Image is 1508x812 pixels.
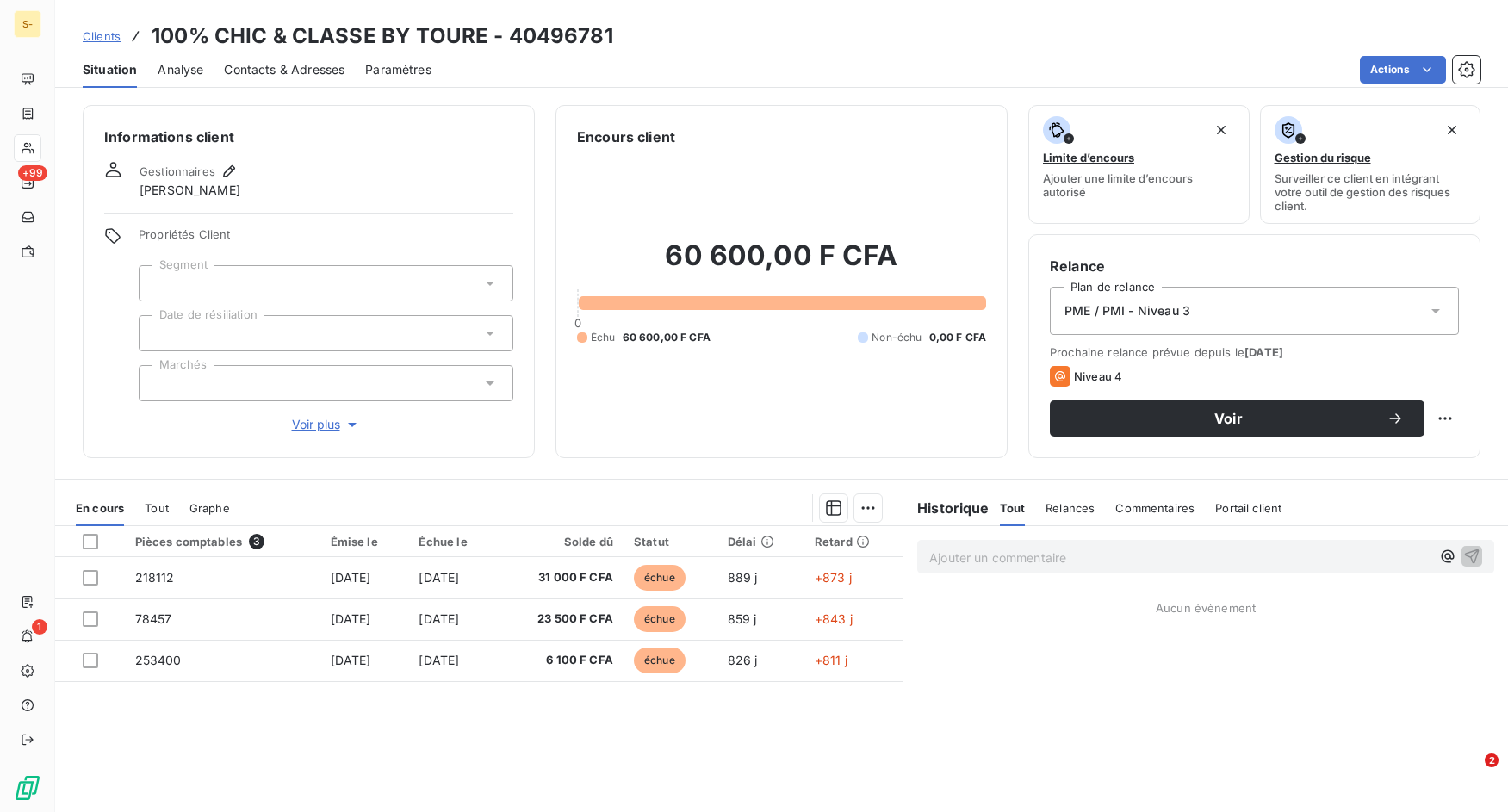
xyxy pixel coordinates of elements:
[815,535,892,549] div: Retard
[83,29,121,43] span: Clients
[872,330,922,345] span: Non-échu
[419,570,459,585] span: [DATE]
[1050,345,1459,359] span: Prochaine relance prévue depuis le
[135,653,182,667] span: 253400
[152,21,613,52] h3: 100% CHIC & CLASSE BY TOURE - 40496781
[419,611,459,626] span: [DATE]
[1050,400,1424,437] button: Voir
[728,535,794,549] div: Délai
[18,165,47,181] span: +99
[249,534,264,549] span: 3
[365,61,431,78] span: Paramètres
[224,61,344,78] span: Contacts & Adresses
[331,570,371,585] span: [DATE]
[728,570,758,585] span: 889 j
[14,10,41,38] div: S-
[145,501,169,515] span: Tout
[1074,369,1122,383] span: Niveau 4
[158,61,203,78] span: Analyse
[135,611,172,626] span: 78457
[929,330,987,345] span: 0,00 F CFA
[135,570,175,585] span: 218112
[509,535,613,549] div: Solde dû
[1070,412,1387,425] span: Voir
[634,606,686,632] span: échue
[419,653,459,667] span: [DATE]
[1244,345,1283,359] span: [DATE]
[728,611,757,626] span: 859 j
[331,653,371,667] span: [DATE]
[1028,105,1250,224] button: Limite d’encoursAjouter une limite d’encours autorisé
[135,534,310,549] div: Pièces comptables
[14,774,41,802] img: Logo LeanPay
[1449,753,1491,795] iframe: Intercom live chat
[83,61,137,78] span: Situation
[509,611,613,628] span: 23 500 F CFA
[634,565,686,591] span: échue
[140,164,215,178] span: Gestionnaires
[1043,171,1235,199] span: Ajouter une limite d’encours autorisé
[728,653,758,667] span: 826 j
[1360,56,1446,84] button: Actions
[189,501,230,515] span: Graphe
[1260,105,1481,224] button: Gestion du risqueSurveiller ce client en intégrant votre outil de gestion des risques client.
[1050,256,1459,276] h6: Relance
[634,535,707,549] div: Statut
[574,316,581,330] span: 0
[1275,171,1467,213] span: Surveiller ce client en intégrant votre outil de gestion des risques client.
[1215,501,1281,515] span: Portail client
[577,127,675,147] h6: Encours client
[903,498,990,518] h6: Historique
[140,182,240,199] span: [PERSON_NAME]
[419,535,487,549] div: Échue le
[153,276,167,291] input: Ajouter une valeur
[815,570,852,585] span: +873 j
[104,127,513,147] h6: Informations client
[76,501,124,515] span: En cours
[153,325,167,341] input: Ajouter une valeur
[577,239,986,290] h2: 60 600,00 F CFA
[1485,753,1499,767] span: 2
[292,416,361,433] span: Voir plus
[509,569,613,586] span: 31 000 F CFA
[32,619,47,635] span: 1
[1064,302,1190,319] span: PME / PMI - Niveau 3
[153,375,167,391] input: Ajouter une valeur
[1043,151,1134,164] span: Limite d’encours
[634,648,686,673] span: échue
[331,535,399,549] div: Émise le
[815,653,847,667] span: +811 j
[591,330,616,345] span: Échu
[1046,501,1095,515] span: Relances
[509,652,613,669] span: 6 100 F CFA
[1000,501,1026,515] span: Tout
[1115,501,1195,515] span: Commentaires
[139,415,513,434] button: Voir plus
[83,28,121,45] a: Clients
[815,611,853,626] span: +843 j
[1156,601,1256,615] span: Aucun évènement
[1275,151,1371,164] span: Gestion du risque
[623,330,711,345] span: 60 600,00 F CFA
[331,611,371,626] span: [DATE]
[139,227,513,251] span: Propriétés Client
